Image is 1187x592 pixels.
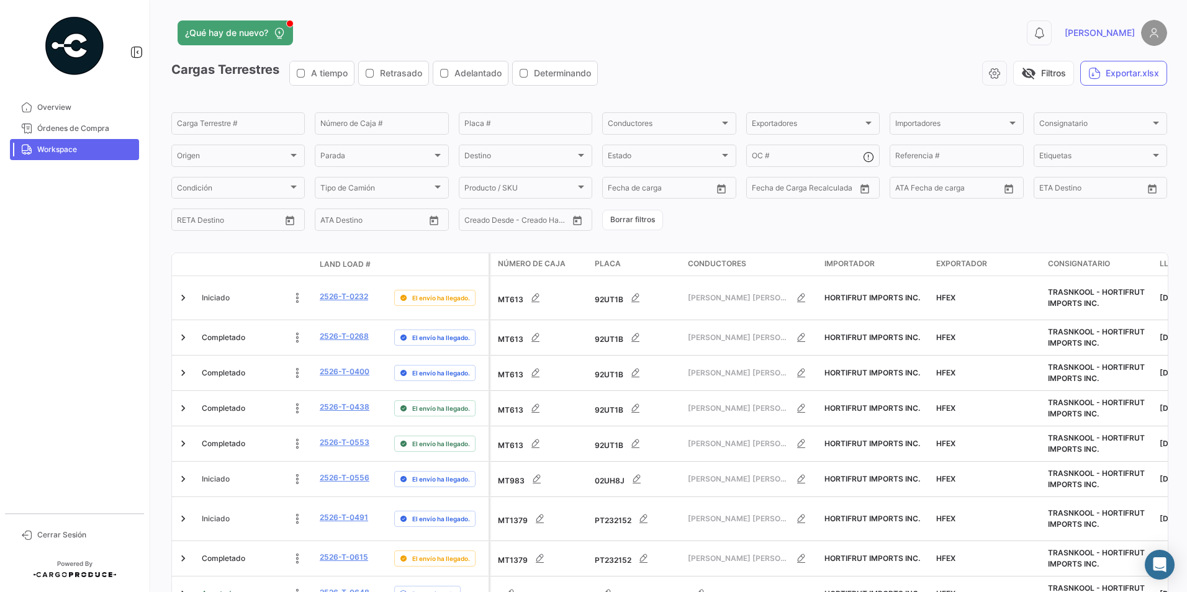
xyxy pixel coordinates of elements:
img: placeholder-user.png [1141,20,1167,46]
a: Expand/Collapse Row [177,513,189,525]
span: Consignatario [1039,121,1150,130]
span: visibility_off [1021,66,1036,81]
button: Open calendar [712,179,731,198]
div: 92UT1B [595,361,678,385]
span: Completado [202,403,245,414]
span: Número de Caja [498,258,566,269]
button: Borrar filtros [602,210,663,230]
input: Hasta [187,217,237,226]
datatable-header-cell: Delay Status [389,259,489,269]
span: TRASNKOOL - HORTIFRUT IMPORTS INC. [1048,287,1145,308]
input: ATA Hasta [905,186,955,194]
span: Parada [320,153,431,162]
span: Adelantado [454,67,502,79]
datatable-header-cell: Land Load # [315,254,389,275]
span: Land Load # [320,259,371,270]
span: Etiquetas [1039,153,1150,162]
span: HFEX [936,474,955,483]
span: Retrasado [380,67,422,79]
input: Hasta [618,186,667,194]
input: Desde [608,186,609,194]
img: powered-by.png [43,15,106,77]
button: Open calendar [855,179,874,198]
a: 2526-T-0232 [320,291,368,302]
button: Open calendar [1000,179,1018,198]
span: [PERSON_NAME] [1065,27,1135,39]
datatable-header-cell: Consignatario [1043,253,1155,276]
span: [PERSON_NAME] [PERSON_NAME] [PERSON_NAME] [688,292,789,303]
div: 92UT1B [595,396,678,421]
input: Desde [752,186,753,194]
datatable-header-cell: Exportador [931,253,1043,276]
datatable-header-cell: Placa [590,253,683,276]
div: MT613 [498,361,585,385]
span: ¿Qué hay de nuevo? [185,27,268,39]
button: Open calendar [568,211,587,230]
span: HORTIFRUT IMPORTS INC. [824,368,920,377]
span: [PERSON_NAME] [PERSON_NAME] [PERSON_NAME] [688,473,789,485]
datatable-header-cell: Estado [197,259,315,269]
span: Exportadores [752,121,863,130]
span: Workspace [37,144,134,155]
a: Workspace [10,139,139,160]
span: HORTIFRUT IMPORTS INC. [824,514,920,523]
input: ATA Desde [320,217,322,226]
span: [PERSON_NAME] [PERSON_NAME] [PERSON_NAME] [688,332,789,343]
span: [PERSON_NAME] [PERSON_NAME] [688,438,789,449]
button: Open calendar [1143,179,1162,198]
input: ATA Desde [895,186,896,194]
a: 2526-T-0553 [320,437,369,448]
a: Expand/Collapse Row [177,292,189,304]
span: Determinando [534,67,591,79]
span: TRASNKOOL - HORTIFRUT IMPORTS INC. [1048,398,1145,418]
span: Completado [202,332,245,343]
span: Completado [202,553,245,564]
a: 2526-T-0615 [320,552,368,563]
span: Placa [595,258,621,269]
div: 92UT1B [595,431,678,456]
div: PT232152 [595,506,678,531]
datatable-header-cell: Conductores [683,253,819,276]
span: Cerrar Sesión [37,529,134,540]
a: Overview [10,97,139,118]
span: HORTIFRUT IMPORTS INC. [824,474,920,483]
span: Iniciado [202,513,230,524]
div: PT232152 [595,546,678,571]
span: [PERSON_NAME] [PERSON_NAME] [688,403,789,414]
span: El envío ha llegado. [412,368,470,378]
span: El envío ha llegado. [412,554,470,563]
span: Destino [464,153,575,162]
span: HFEX [936,368,955,377]
span: Conductores [688,258,746,269]
span: Overview [37,102,134,113]
span: Importador [824,258,875,269]
span: El envío ha llegado. [412,403,470,413]
div: MT1379 [498,546,585,571]
button: Exportar.xlsx [1080,61,1167,86]
button: Determinando [513,61,597,85]
button: Open calendar [281,211,299,230]
span: A tiempo [311,67,348,79]
input: Creado Hasta [474,217,524,226]
input: Desde [177,217,178,226]
span: Tipo de Camión [320,186,431,194]
div: MT613 [498,325,585,350]
button: A tiempo [290,61,354,85]
span: Conductores [608,121,719,130]
div: Abrir Intercom Messenger [1145,550,1175,580]
a: 2526-T-0268 [320,331,369,342]
div: MT1379 [498,506,585,531]
span: Origen [177,153,288,162]
span: HFEX [936,439,955,448]
span: Producto / SKU [464,186,575,194]
span: El envío ha llegado. [412,333,470,343]
span: TRASNKOOL - HORTIFRUT IMPORTS INC. [1048,469,1145,489]
span: [PERSON_NAME] [PERSON_NAME] [688,553,789,564]
div: 92UT1B [595,285,678,310]
div: MT983 [498,467,585,491]
div: 02UH8J [595,467,678,491]
a: Expand/Collapse Row [177,473,189,485]
span: Iniciado [202,292,230,303]
span: El envío ha llegado. [412,293,470,303]
span: Exportador [936,258,987,269]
